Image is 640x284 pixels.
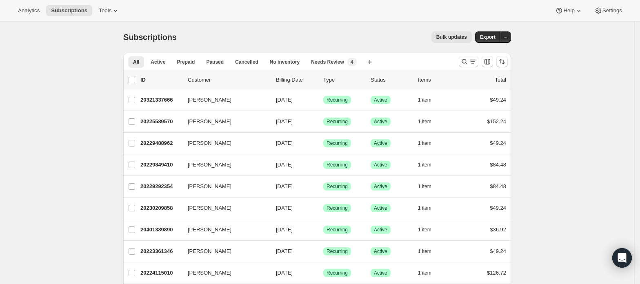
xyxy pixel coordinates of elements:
[311,59,344,65] span: Needs Review
[496,56,508,67] button: Sort the results
[323,76,364,84] div: Type
[487,270,506,276] span: $126.72
[140,226,181,234] p: 20401389890
[51,7,87,14] span: Subscriptions
[418,76,459,84] div: Items
[188,76,269,84] p: Customer
[363,56,376,68] button: Create new view
[374,140,387,146] span: Active
[327,118,348,125] span: Recurring
[374,270,387,276] span: Active
[99,7,111,14] span: Tools
[327,226,348,233] span: Recurring
[188,204,231,212] span: [PERSON_NAME]
[270,59,300,65] span: No inventory
[188,247,231,255] span: [PERSON_NAME]
[490,97,506,103] span: $49.24
[431,31,472,43] button: Bulk updates
[418,202,440,214] button: 1 item
[480,34,496,40] span: Export
[374,118,387,125] span: Active
[490,205,506,211] span: $49.24
[418,226,431,233] span: 1 item
[276,140,293,146] span: [DATE]
[276,97,293,103] span: [DATE]
[490,140,506,146] span: $49.24
[327,140,348,146] span: Recurring
[183,266,264,280] button: [PERSON_NAME]
[188,96,231,104] span: [PERSON_NAME]
[183,245,264,258] button: [PERSON_NAME]
[206,59,224,65] span: Paused
[418,205,431,211] span: 1 item
[612,248,632,268] div: Open Intercom Messenger
[188,139,231,147] span: [PERSON_NAME]
[140,118,181,126] p: 20225589570
[418,162,431,168] span: 1 item
[13,5,44,16] button: Analytics
[183,115,264,128] button: [PERSON_NAME]
[374,226,387,233] span: Active
[140,96,181,104] p: 20321337666
[602,7,622,14] span: Settings
[151,59,165,65] span: Active
[550,5,587,16] button: Help
[490,162,506,168] span: $84.48
[490,183,506,189] span: $84.48
[418,224,440,235] button: 1 item
[459,56,478,67] button: Search and filter results
[140,116,506,127] div: 20225589570[PERSON_NAME][DATE]SuccessRecurringSuccessActive1 item$152.24
[140,181,506,192] div: 20229292354[PERSON_NAME][DATE]SuccessRecurringSuccessActive1 item$84.48
[140,138,506,149] div: 20229488962[PERSON_NAME][DATE]SuccessRecurringSuccessActive1 item$49.24
[418,94,440,106] button: 1 item
[418,270,431,276] span: 1 item
[123,33,177,42] span: Subscriptions
[140,182,181,191] p: 20229292354
[46,5,92,16] button: Subscriptions
[18,7,40,14] span: Analytics
[374,248,387,255] span: Active
[140,224,506,235] div: 20401389890[PERSON_NAME][DATE]SuccessRecurringSuccessActive1 item$36.92
[418,140,431,146] span: 1 item
[418,97,431,103] span: 1 item
[140,247,181,255] p: 20223361346
[418,267,440,279] button: 1 item
[183,93,264,106] button: [PERSON_NAME]
[563,7,574,14] span: Help
[140,76,506,84] div: IDCustomerBilling DateTypeStatusItemsTotal
[589,5,627,16] button: Settings
[418,159,440,171] button: 1 item
[183,223,264,236] button: [PERSON_NAME]
[276,76,317,84] p: Billing Date
[418,181,440,192] button: 1 item
[374,183,387,190] span: Active
[495,76,506,84] p: Total
[490,248,506,254] span: $49.24
[140,267,506,279] div: 20224115010[PERSON_NAME][DATE]SuccessRecurringSuccessActive1 item$126.72
[276,205,293,211] span: [DATE]
[374,205,387,211] span: Active
[140,139,181,147] p: 20229488962
[374,97,387,103] span: Active
[140,246,506,257] div: 20223361346[PERSON_NAME][DATE]SuccessRecurringSuccessActive1 item$49.24
[140,161,181,169] p: 20229849410
[133,59,139,65] span: All
[418,246,440,257] button: 1 item
[487,118,506,124] span: $152.24
[276,183,293,189] span: [DATE]
[327,270,348,276] span: Recurring
[276,226,293,233] span: [DATE]
[418,118,431,125] span: 1 item
[140,269,181,277] p: 20224115010
[183,158,264,171] button: [PERSON_NAME]
[418,248,431,255] span: 1 item
[374,162,387,168] span: Active
[327,205,348,211] span: Recurring
[188,226,231,234] span: [PERSON_NAME]
[371,76,411,84] p: Status
[327,248,348,255] span: Recurring
[418,138,440,149] button: 1 item
[276,162,293,168] span: [DATE]
[188,182,231,191] span: [PERSON_NAME]
[183,202,264,215] button: [PERSON_NAME]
